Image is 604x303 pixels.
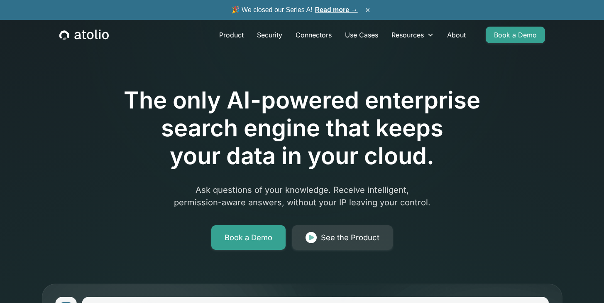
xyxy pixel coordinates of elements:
[211,225,286,250] a: Book a Demo
[292,225,393,250] a: See the Product
[90,86,515,170] h1: The only AI-powered enterprise search engine that keeps your data in your cloud.
[440,27,472,43] a: About
[338,27,385,43] a: Use Cases
[59,30,109,40] a: home
[486,27,545,43] a: Book a Demo
[391,30,424,40] div: Resources
[289,27,338,43] a: Connectors
[232,5,358,15] span: 🎉 We closed our Series A!
[213,27,250,43] a: Product
[250,27,289,43] a: Security
[385,27,440,43] div: Resources
[363,5,373,15] button: ×
[143,184,462,209] p: Ask questions of your knowledge. Receive intelligent, permission-aware answers, without your IP l...
[321,232,379,244] div: See the Product
[315,6,358,13] a: Read more →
